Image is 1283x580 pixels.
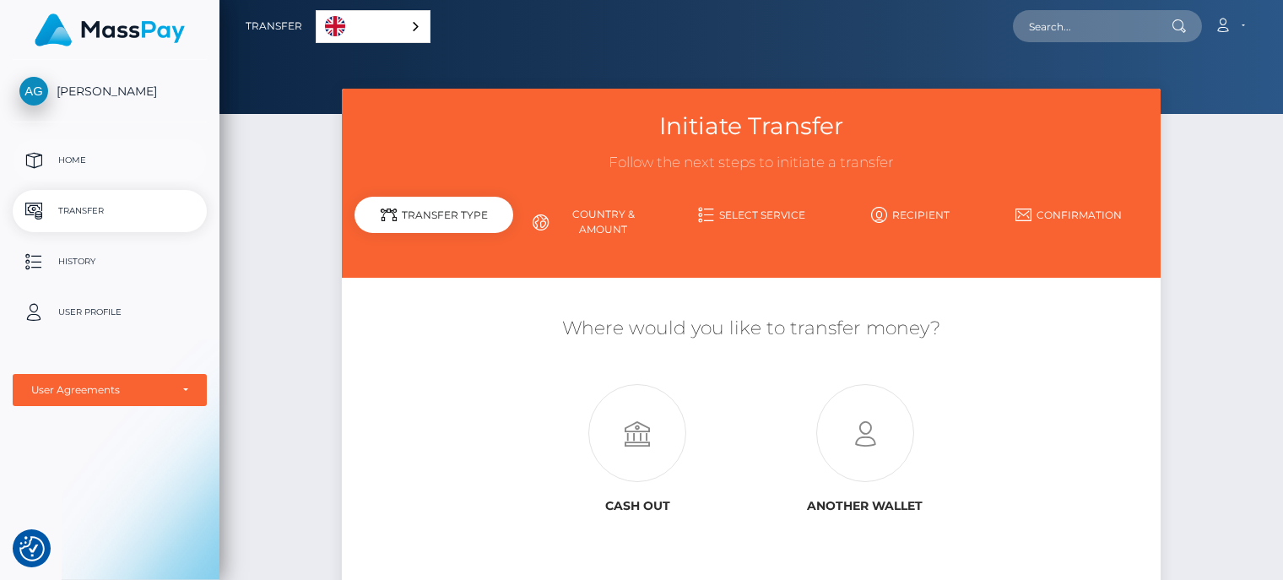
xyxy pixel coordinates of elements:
[19,300,200,325] p: User Profile
[513,200,672,244] a: Country & Amount
[316,10,430,43] div: Language
[355,153,1148,173] h3: Follow the next steps to initiate a transfer
[355,316,1148,342] h5: Where would you like to transfer money?
[19,536,45,561] button: Consent Preferences
[13,291,207,333] a: User Profile
[537,499,739,513] h6: Cash out
[317,11,430,42] a: English
[246,8,302,44] a: Transfer
[672,200,831,230] a: Select Service
[1013,10,1172,42] input: Search...
[35,14,185,46] img: MassPay
[31,383,170,397] div: User Agreements
[316,10,430,43] aside: Language selected: English
[13,139,207,182] a: Home
[764,499,966,513] h6: Another wallet
[355,110,1148,143] h3: Initiate Transfer
[19,249,200,274] p: History
[19,536,45,561] img: Revisit consent button
[13,84,207,99] span: [PERSON_NAME]
[831,200,989,230] a: Recipient
[13,241,207,283] a: History
[989,200,1148,230] a: Confirmation
[19,198,200,224] p: Transfer
[13,374,207,406] button: User Agreements
[355,197,513,233] div: Transfer Type
[19,148,200,173] p: Home
[13,190,207,232] a: Transfer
